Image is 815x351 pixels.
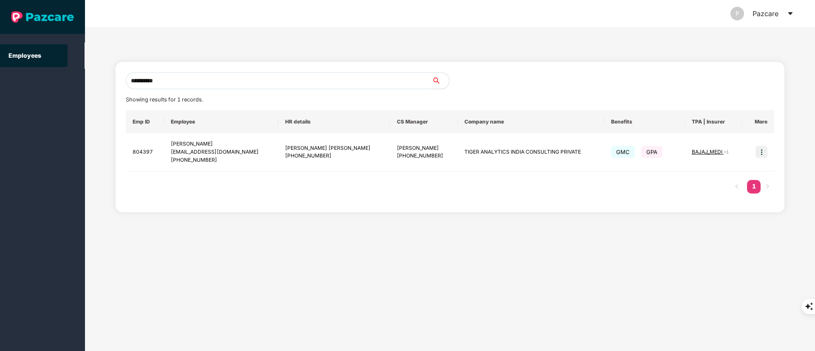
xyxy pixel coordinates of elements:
[641,146,662,158] span: GPA
[164,110,279,133] th: Employee
[604,110,685,133] th: Benefits
[692,149,724,155] span: BAJAJ_MEDI
[730,180,744,194] button: left
[432,77,449,84] span: search
[126,96,203,103] span: Showing results for 1 records.
[734,184,739,189] span: left
[285,144,383,152] div: [PERSON_NAME] [PERSON_NAME]
[8,52,41,59] a: Employees
[756,146,767,158] img: icon
[761,180,774,194] li: Next Page
[458,133,604,171] td: TIGER ANALYTICS INDIA CONSULTING PRIVATE
[458,110,604,133] th: Company name
[126,133,164,171] td: 804397
[397,144,451,152] div: [PERSON_NAME]
[171,148,272,156] div: [EMAIL_ADDRESS][DOMAIN_NAME]
[432,72,450,89] button: search
[171,156,272,164] div: [PHONE_NUMBER]
[397,152,451,160] div: [PHONE_NUMBER]
[787,10,794,17] span: caret-down
[685,110,742,133] th: TPA | Insurer
[126,110,164,133] th: Emp ID
[747,180,761,193] a: 1
[742,110,774,133] th: More
[747,180,761,194] li: 1
[765,184,770,189] span: right
[390,110,458,133] th: CS Manager
[724,149,729,154] span: + 1
[730,180,744,194] li: Previous Page
[761,180,774,194] button: right
[285,152,383,160] div: [PHONE_NUMBER]
[278,110,390,133] th: HR details
[736,7,739,20] span: P
[171,140,272,148] div: [PERSON_NAME]
[611,146,635,158] span: GMC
